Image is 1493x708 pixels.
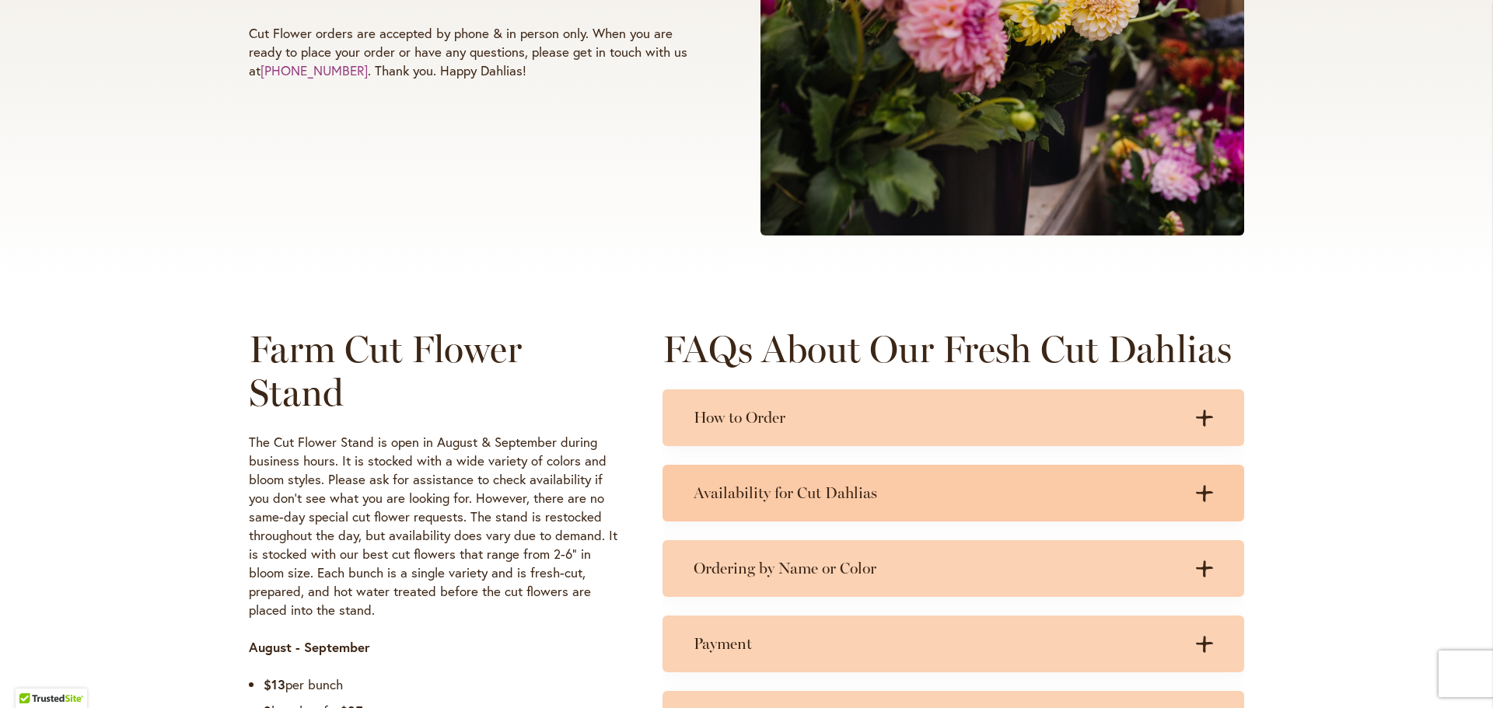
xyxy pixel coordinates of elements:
[694,634,1182,654] h3: Payment
[663,389,1244,446] summary: How to Order
[694,559,1182,578] h3: Ordering by Name or Color
[663,465,1244,521] summary: Availability for Cut Dahlias
[663,616,1244,672] summary: Payment
[249,24,701,80] p: Cut Flower orders are accepted by phone & in person only. When you are ready to place your order ...
[249,638,370,656] strong: August - September
[249,327,617,414] h2: Farm Cut Flower Stand
[694,408,1182,427] h3: How to Order
[694,483,1182,503] h3: Availability for Cut Dahlias
[249,433,617,619] p: The Cut Flower Stand is open in August & September during business hours. It is stocked with a wi...
[663,540,1244,597] summary: Ordering by Name or Color
[663,327,1244,371] h2: FAQs About Our Fresh Cut Dahlias
[260,61,368,79] a: [PHONE_NUMBER]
